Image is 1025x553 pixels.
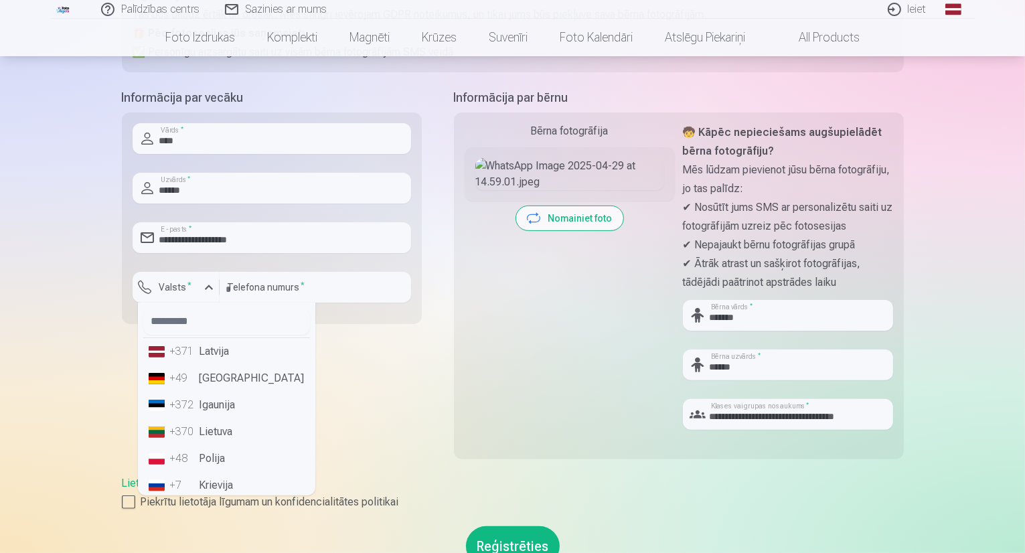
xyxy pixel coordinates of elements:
[133,303,220,313] div: Lauks ir obligāts
[454,88,904,107] h5: Informācija par bērnu
[333,19,406,56] a: Magnēti
[56,5,71,13] img: /fa1
[170,343,197,360] div: +371
[683,198,893,236] p: ✔ Nosūtīt jums SMS ar personalizētu saiti uz fotogrāfijām uzreiz pēc fotosesijas
[143,365,310,392] li: [GEOGRAPHIC_DATA]
[143,338,310,365] li: Latvija
[473,19,544,56] a: Suvenīri
[143,445,310,472] li: Polija
[649,19,761,56] a: Atslēgu piekariņi
[406,19,473,56] a: Krūzes
[122,477,207,489] a: Lietošanas līgums
[143,472,310,499] li: Krievija
[149,19,251,56] a: Foto izdrukas
[251,19,333,56] a: Komplekti
[143,392,310,418] li: Igaunija
[154,281,198,294] label: Valsts
[143,418,310,445] li: Lietuva
[683,161,893,198] p: Mēs lūdzam pievienot jūsu bērna fotogrāfiju, jo tas palīdz:
[475,158,664,190] img: WhatsApp Image 2025-04-29 at 14.59.01.jpeg
[170,477,197,493] div: +7
[683,236,893,254] p: ✔ Nepajaukt bērnu fotogrāfijas grupā
[122,475,904,510] div: ,
[170,370,197,386] div: +49
[544,19,649,56] a: Foto kalendāri
[516,206,623,230] button: Nomainiet foto
[761,19,876,56] a: All products
[170,397,197,413] div: +372
[683,254,893,292] p: ✔ Ātrāk atrast un sašķirot fotogrāfijas, tādējādi paātrinot apstrādes laiku
[170,451,197,467] div: +48
[122,494,904,510] label: Piekrītu lietotāja līgumam un konfidencialitātes politikai
[170,424,197,440] div: +370
[122,88,422,107] h5: Informācija par vecāku
[683,126,882,157] strong: 🧒 Kāpēc nepieciešams augšupielādēt bērna fotogrāfiju?
[465,123,675,139] div: Bērna fotogrāfija
[133,272,220,303] button: Valsts*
